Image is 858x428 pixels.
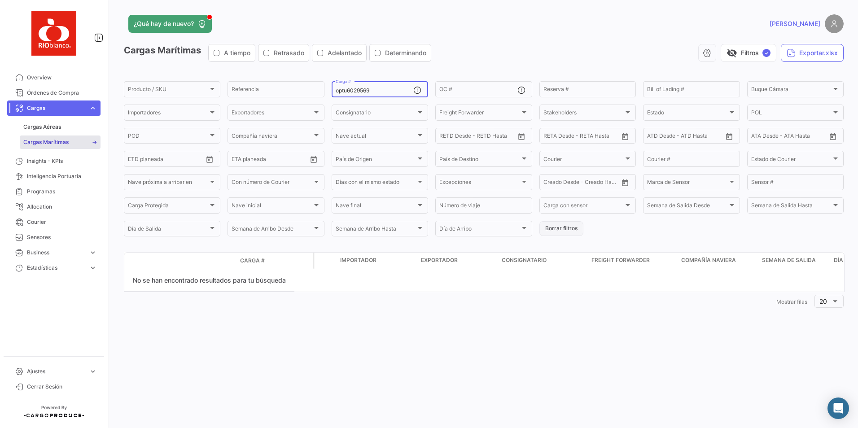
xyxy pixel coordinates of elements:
span: Órdenes de Compra [27,89,97,97]
input: Creado Hasta [582,180,618,187]
datatable-header-cell: Consignatario [498,253,588,269]
span: Exportador [421,256,458,264]
span: Marca de Sensor [647,180,727,187]
span: Sensores [27,233,97,241]
span: expand_more [89,104,97,112]
input: ATA Hasta [785,134,821,140]
a: Courier [7,214,101,230]
button: Open calendar [515,130,528,143]
span: Adelantado [328,48,362,57]
h3: Cargas Marítimas [124,44,434,62]
span: Inteligencia Portuaria [27,172,97,180]
span: expand_more [89,264,97,272]
span: País de Origen [336,157,416,163]
span: Consignatario [336,111,416,117]
span: 20 [819,297,827,305]
button: Exportar.xlsx [781,44,844,62]
button: Borrar filtros [539,221,583,236]
button: Open calendar [722,130,736,143]
datatable-header-cell: Carga # [236,253,290,268]
span: Nave actual [336,134,416,140]
span: Día de Salida [128,227,208,233]
input: ATD Hasta [682,134,718,140]
span: Semana de Salida Hasta [751,204,832,210]
span: Semana de Arribo Hasta [336,227,416,233]
a: Insights - KPIs [7,153,101,169]
span: Stakeholders [543,111,624,117]
datatable-header-cell: Importador [337,253,417,269]
button: Adelantado [312,44,366,61]
span: Importador [340,256,376,264]
span: Business [27,249,85,257]
datatable-header-cell: Compañía naviera [678,253,758,269]
span: expand_more [89,249,97,257]
span: [PERSON_NAME] [770,19,820,28]
button: ¿Qué hay de nuevo? [128,15,212,33]
span: A tiempo [224,48,250,57]
datatable-header-cell: Freight Forwarder [588,253,678,269]
span: Carga # [240,257,265,265]
span: Producto / SKU [128,87,208,94]
input: Hasta [462,134,498,140]
a: Allocation [7,199,101,214]
span: ¿Qué hay de nuevo? [134,19,194,28]
input: Desde [543,134,560,140]
button: A tiempo [209,44,255,61]
span: Consignatario [502,256,547,264]
span: Carga con sensor [543,204,624,210]
span: visibility_off [727,48,737,58]
span: Courier [27,218,97,226]
datatable-header-cell: Estado de Envio [165,257,236,264]
input: Desde [439,134,455,140]
span: expand_more [89,367,97,376]
datatable-header-cell: Modo de Transporte [142,257,165,264]
span: Freight Forwarder [591,256,650,264]
a: Overview [7,70,101,85]
datatable-header-cell: Semana de Salida [758,253,830,269]
span: Freight Forwarder [439,111,520,117]
span: Insights - KPIs [27,157,97,165]
input: Hasta [150,157,186,163]
button: Open calendar [307,153,320,166]
span: Nave inicial [232,204,312,210]
span: Semana de Salida [762,256,816,264]
datatable-header-cell: Exportador [417,253,498,269]
a: Programas [7,184,101,199]
span: Estadísticas [27,264,85,272]
button: Determinando [370,44,431,61]
button: Open calendar [826,130,840,143]
span: Courier [543,157,624,163]
input: Hasta [254,157,290,163]
input: ATA Desde [751,134,779,140]
span: ✓ [762,49,770,57]
span: Cargas Marítimas [23,138,69,146]
span: POL [751,111,832,117]
div: Abrir Intercom Messenger [827,397,849,419]
a: Cargas Aéreas [20,120,101,134]
span: Ajustes [27,367,85,376]
span: Estado de Courier [751,157,832,163]
span: Excepciones [439,180,520,187]
span: Cargas Aéreas [23,123,61,131]
span: Retrasado [274,48,304,57]
button: visibility_offFiltros✓ [721,44,776,62]
input: Desde [232,157,248,163]
button: Open calendar [203,153,216,166]
img: rio_blanco.jpg [31,11,76,56]
a: Órdenes de Compra [7,85,101,100]
span: Con número de Courier [232,180,312,187]
span: Semana de Salida Desde [647,204,727,210]
span: POD [128,134,208,140]
button: Open calendar [618,130,632,143]
a: Sensores [7,230,101,245]
span: Mostrar filas [776,298,807,305]
span: Allocation [27,203,97,211]
span: País de Destino [439,157,520,163]
datatable-header-cell: Carga Protegida [314,253,337,269]
span: Determinando [385,48,426,57]
button: Retrasado [258,44,309,61]
span: Semana de Arribo Desde [232,227,312,233]
span: Exportadores [232,111,312,117]
a: Cargas Marítimas [20,135,101,149]
img: placeholder-user.png [825,14,844,33]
